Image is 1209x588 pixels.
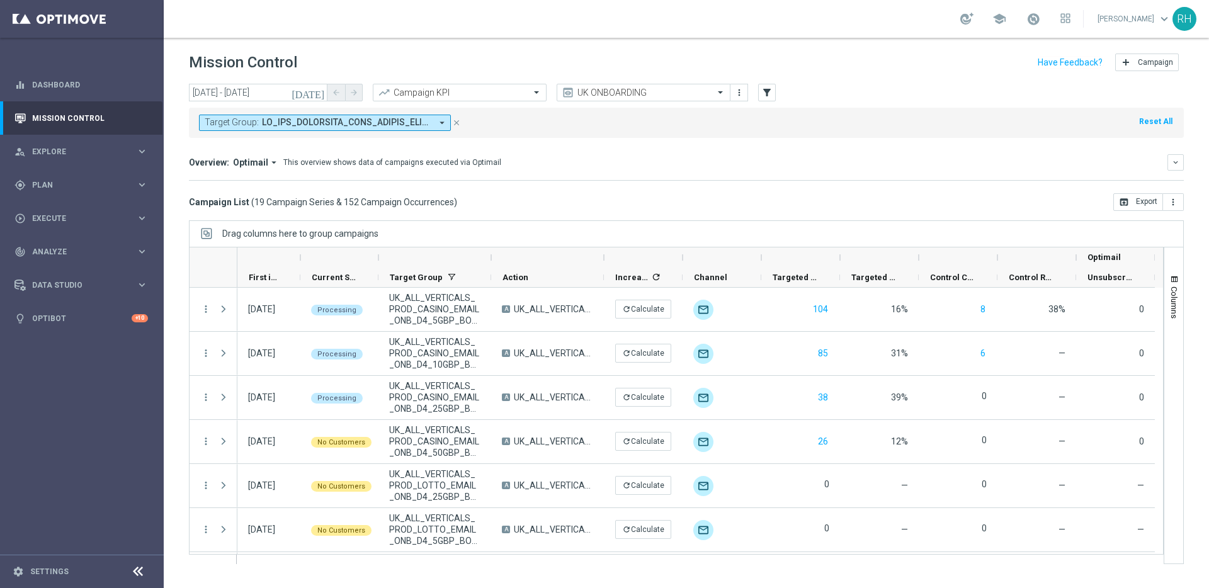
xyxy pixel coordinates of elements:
[199,115,451,131] button: Target Group: LO_IPS_DOLORSITA_CONS_ADIPIS_ELITS_DOE_T2_567INC_UTLAB_ETDOL_4MAG, AL_ENI_ADMINIMVE...
[32,215,136,222] span: Execute
[514,480,593,491] span: UK_ALL_VERTICALS_PROD_LOTTO_EMAIL_ONB_D4_25GBP_BONUS
[254,196,454,208] span: 19 Campaign Series & 152 Campaign Occurrences
[248,303,275,315] div: 11 Sep 2025, Thursday
[14,213,149,223] button: play_circle_outline Execute keyboard_arrow_right
[200,392,212,403] button: more_vert
[14,179,136,191] div: Plan
[557,84,730,101] ng-select: UK ONBOARDING
[14,146,26,157] i: person_search
[136,179,148,191] i: keyboard_arrow_right
[436,117,448,128] i: arrow_drop_down
[982,434,987,446] label: 0
[1059,480,1065,490] span: —
[1171,158,1180,167] i: keyboard_arrow_down
[817,346,829,361] button: 85
[190,288,237,332] div: Press SPACE to select this row.
[824,478,829,490] label: 0
[389,468,480,502] span: UK_ALL_VERTICALS_PROD_LOTTO_EMAIL_ONB_D4_25GBP_BONUS
[502,526,510,533] span: A
[1009,273,1055,282] span: Control Response Rate
[615,344,671,363] button: refreshCalculate
[32,248,136,256] span: Analyze
[317,438,365,446] span: No Customers
[14,180,149,190] button: gps_fixed Plan keyboard_arrow_right
[1096,9,1172,28] a: [PERSON_NAME]keyboard_arrow_down
[514,436,593,447] span: UK_ALL_VERTICALS_PROD_CASINO_EMAIL_ONB_D4_50GBP_BONUS
[345,84,363,101] button: arrow_forward
[901,480,908,490] span: —
[622,525,631,534] i: refresh
[13,566,24,577] i: settings
[1059,348,1065,358] span: —
[132,314,148,322] div: +10
[514,392,593,403] span: UK_ALL_VERTICALS_PROD_CASINO_EMAIL_ONB_D4_25GBP_BONUS
[14,147,149,157] div: person_search Explore keyboard_arrow_right
[311,436,372,448] colored-tag: No Customers
[734,88,744,98] i: more_vert
[190,508,237,552] div: Press SPACE to select this row.
[1059,392,1065,402] span: —
[693,476,713,496] div: Optimail
[311,524,372,536] colored-tag: No Customers
[901,524,908,534] span: —
[979,346,987,361] button: 6
[14,79,26,91] i: equalizer
[1113,196,1184,206] multiple-options-button: Export to CSV
[200,348,212,359] i: more_vert
[1087,252,1121,262] span: Optimail
[389,380,480,414] span: UK_ALL_VERTICALS_PROD_CASINO_EMAIL_ONB_D4_25GBP_BONUS
[378,86,390,99] i: trending_up
[311,303,363,315] colored-tag: Processing
[693,300,713,320] img: Optimail
[693,520,713,540] img: Optimail
[514,348,593,359] span: UK_ALL_VERTICALS_PROD_CASINO_EMAIL_ONB_D4_10GBP_BONUS
[615,520,671,539] button: refreshCalculate
[982,478,987,490] label: 0
[389,292,480,326] span: UK_ALL_VERTICALS_PROD_CASINO_EMAIL_ONB_D4_5GBP_BONUS
[317,306,356,314] span: Processing
[14,246,26,257] i: track_changes
[1167,154,1184,171] button: keyboard_arrow_down
[14,314,149,324] button: lightbulb Optibot +10
[1169,286,1179,319] span: Columns
[190,332,237,376] div: Press SPACE to select this row.
[189,54,297,72] h1: Mission Control
[249,273,279,282] span: First in Range
[693,432,713,452] img: Optimail
[693,388,713,408] img: Optimail
[14,213,26,224] i: play_circle_outline
[982,390,987,402] label: 0
[190,420,237,464] div: Press SPACE to select this row.
[189,196,457,208] h3: Campaign List
[389,336,480,370] span: UK_ALL_VERTICALS_PROD_CASINO_EMAIL_ONB_D4_10GBP_BONUS
[200,480,212,491] button: more_vert
[349,88,358,97] i: arrow_forward
[136,212,148,224] i: keyboard_arrow_right
[14,280,136,291] div: Data Studio
[1138,58,1173,67] span: Campaign
[32,281,136,289] span: Data Studio
[233,157,268,168] span: Optimail
[14,68,148,101] div: Dashboard
[502,273,528,282] span: Action
[451,116,462,130] button: close
[229,157,283,168] button: Optimail arrow_drop_down
[1139,348,1144,358] span: 0
[190,464,237,508] div: Press SPACE to select this row.
[248,392,275,403] div: 11 Sep 2025, Thursday
[1048,304,1065,314] span: 38%
[222,229,378,239] span: Drag columns here to group campaigns
[237,464,1155,508] div: Press SPACE to select this row.
[14,113,149,123] div: Mission Control
[327,84,345,101] button: arrow_back
[311,392,363,404] colored-tag: Processing
[283,157,501,168] div: This overview shows data of campaigns executed via Optimail
[189,84,327,101] input: Select date range
[248,436,275,447] div: 11 Sep 2025, Thursday
[311,480,372,492] colored-tag: No Customers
